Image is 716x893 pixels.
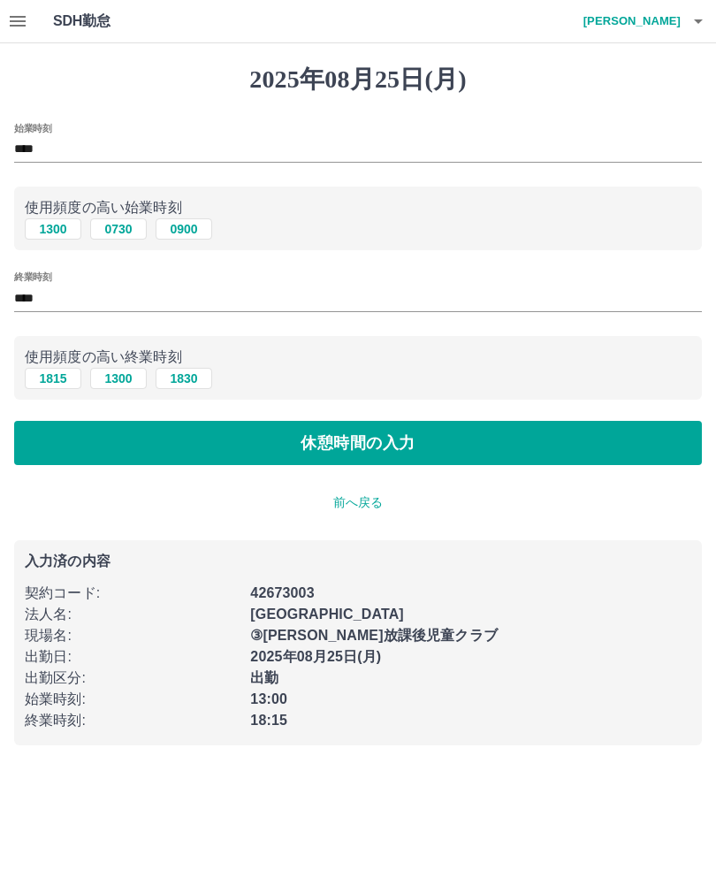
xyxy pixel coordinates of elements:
[25,368,81,389] button: 1815
[90,218,147,240] button: 0730
[156,218,212,240] button: 0900
[25,347,691,368] p: 使用頻度の高い終業時刻
[25,218,81,240] button: 1300
[250,649,381,664] b: 2025年08月25日(月)
[250,691,287,706] b: 13:00
[14,271,51,284] label: 終業時刻
[250,670,278,685] b: 出勤
[25,646,240,668] p: 出勤日 :
[25,554,691,569] p: 入力済の内容
[250,585,314,600] b: 42673003
[14,121,51,134] label: 始業時刻
[250,628,498,643] b: ③[PERSON_NAME]放課後児童クラブ
[25,604,240,625] p: 法人名 :
[25,668,240,689] p: 出勤区分 :
[14,493,702,512] p: 前へ戻る
[14,421,702,465] button: 休憩時間の入力
[25,710,240,731] p: 終業時刻 :
[25,689,240,710] p: 始業時刻 :
[14,65,702,95] h1: 2025年08月25日(月)
[25,625,240,646] p: 現場名 :
[250,607,404,622] b: [GEOGRAPHIC_DATA]
[25,583,240,604] p: 契約コード :
[25,197,691,218] p: 使用頻度の高い始業時刻
[90,368,147,389] button: 1300
[250,713,287,728] b: 18:15
[156,368,212,389] button: 1830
